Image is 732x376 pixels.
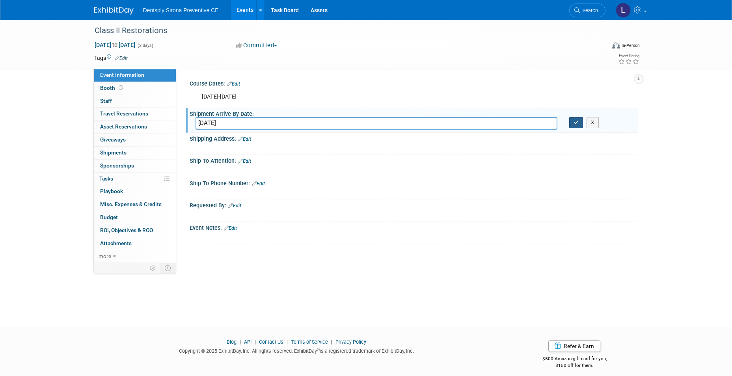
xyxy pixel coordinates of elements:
a: Sponsorships [94,160,176,172]
a: Staff [94,95,176,108]
span: Attachments [100,240,132,246]
a: Booth [94,82,176,95]
a: Giveaways [94,134,176,146]
div: Shipping Address: [190,133,638,143]
span: Tasks [99,175,113,182]
span: ROI, Objectives & ROO [100,227,153,233]
sup: ® [317,348,320,352]
img: Format-Inperson.png [612,42,620,48]
a: Blog [227,339,237,345]
img: Lindsey Stutz [616,3,631,18]
span: [DATE] [DATE] [94,41,136,48]
a: Misc. Expenses & Credits [94,198,176,211]
span: Playbook [100,188,123,194]
span: Budget [100,214,118,220]
a: Terms of Service [291,339,328,345]
a: Asset Reservations [94,121,176,133]
span: Misc. Expenses & Credits [100,201,162,207]
a: API [244,339,251,345]
span: Travel Reservations [100,110,148,117]
span: Staff [100,98,112,104]
span: more [99,253,111,259]
span: | [253,339,258,345]
a: Budget [94,211,176,224]
a: Event Information [94,69,176,82]
span: Sponsorships [100,162,134,169]
div: Event Notes: [190,222,638,232]
a: Playbook [94,185,176,198]
a: Tasks [94,173,176,185]
button: Committed [233,41,280,50]
span: (2 days) [137,43,153,48]
div: Ship To Attention: [190,155,638,165]
span: Booth [100,85,125,91]
span: | [238,339,243,345]
a: Edit [252,181,265,186]
a: Edit [115,56,128,61]
div: In-Person [621,43,640,48]
div: Copyright © 2025 ExhibitDay, Inc. All rights reserved. ExhibitDay is a registered trademark of Ex... [94,346,499,355]
div: $500 Amazon gift card for you, [511,350,638,369]
div: Requested By: [190,199,638,210]
div: Event Format [559,41,640,53]
a: Edit [228,203,241,208]
a: Edit [227,81,240,87]
a: Attachments [94,237,176,250]
span: | [285,339,290,345]
span: Event Information [100,72,144,78]
a: Edit [224,225,237,231]
span: | [329,339,334,345]
td: Toggle Event Tabs [160,263,176,273]
td: Tags [94,54,128,62]
a: Edit [238,136,251,142]
div: Shipment Arrive By Date: [190,108,638,118]
div: [DATE]-[DATE] [196,89,551,105]
img: ExhibitDay [94,7,134,15]
div: Ship To Phone Number: [190,177,638,188]
a: Edit [238,158,251,164]
span: Shipments [100,149,127,156]
span: Dentsply Sirona Preventive CE [143,7,219,13]
a: Search [569,4,605,17]
div: Event Rating [618,54,639,58]
div: Class II Restorations [92,24,594,38]
span: Giveaways [100,136,126,143]
a: ROI, Objectives & ROO [94,224,176,237]
a: Travel Reservations [94,108,176,120]
div: $150 off for them. [511,362,638,369]
span: Search [580,7,598,13]
span: Asset Reservations [100,123,147,130]
a: Privacy Policy [335,339,366,345]
a: more [94,250,176,263]
span: Booth not reserved yet [117,85,125,91]
a: Contact Us [259,339,283,345]
a: Refer & Earn [548,340,600,352]
td: Personalize Event Tab Strip [146,263,160,273]
span: to [111,42,119,48]
button: X [587,117,599,128]
a: Shipments [94,147,176,159]
div: Course Dates: [190,78,638,88]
